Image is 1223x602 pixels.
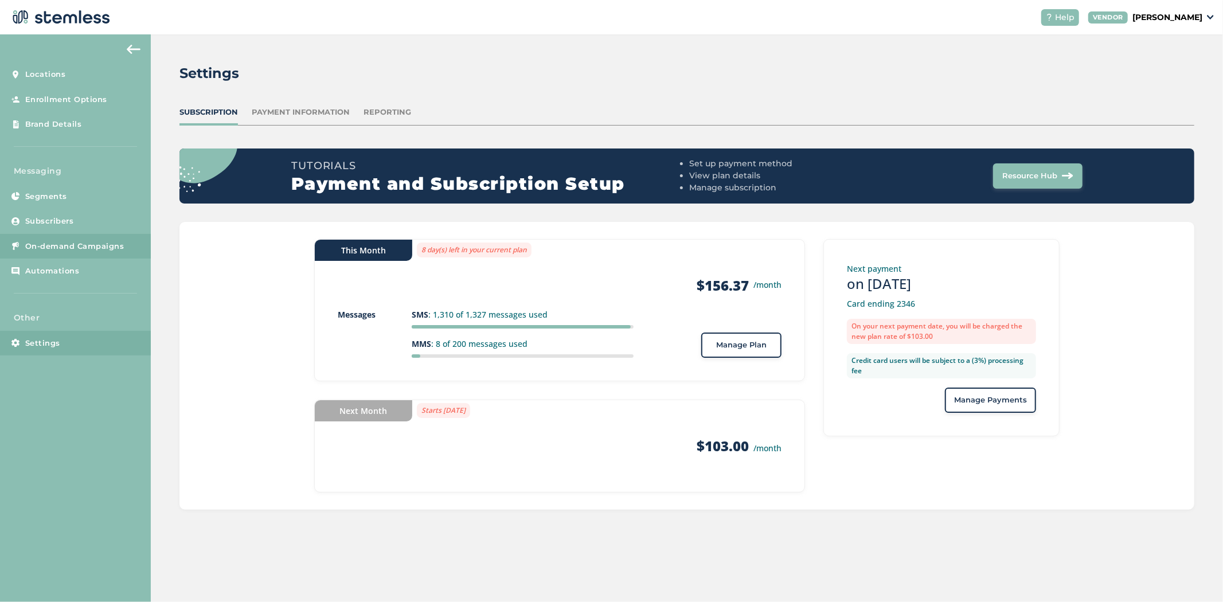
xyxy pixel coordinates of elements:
[847,353,1036,378] label: Credit card users will be subject to a (3%) processing fee
[252,107,350,118] div: Payment Information
[412,309,428,320] strong: SMS
[25,338,60,349] span: Settings
[412,308,634,320] p: : 1,310 of 1,327 messages used
[689,182,884,194] li: Manage subscription
[338,308,412,320] p: Messages
[291,174,685,194] h2: Payment and Subscription Setup
[689,170,884,182] li: View plan details
[1088,11,1128,24] div: VENDOR
[954,394,1027,406] span: Manage Payments
[25,119,82,130] span: Brand Details
[716,339,767,351] span: Manage Plan
[25,216,74,227] span: Subscribers
[847,298,1036,310] p: Card ending 2346
[315,240,412,261] div: This Month
[25,191,67,202] span: Segments
[847,263,1036,275] p: Next payment
[993,163,1083,189] button: Resource Hub
[417,403,470,418] label: Starts [DATE]
[1166,547,1223,602] iframe: Chat Widget
[1207,15,1214,19] img: icon_down-arrow-small-66adaf34.svg
[25,69,66,80] span: Locations
[701,333,782,358] button: Manage Plan
[127,45,140,54] img: icon-arrow-back-accent-c549486e.svg
[697,276,749,295] strong: $156.37
[179,63,239,84] h2: Settings
[412,338,431,349] strong: MMS
[291,158,685,174] h3: Tutorials
[1046,14,1053,21] img: icon-help-white-03924b79.svg
[1055,11,1074,24] span: Help
[945,388,1036,413] button: Manage Payments
[753,443,782,454] small: /month
[25,94,107,105] span: Enrollment Options
[1002,170,1057,182] span: Resource Hub
[412,338,634,350] p: : 8 of 200 messages used
[753,279,782,291] small: /month
[179,107,238,118] div: Subscription
[315,400,412,421] div: Next Month
[847,319,1036,344] label: On your next payment date, you will be charged the new plan rate of $103.00
[25,241,124,252] span: On-demand Campaigns
[689,158,884,170] li: Set up payment method
[364,107,411,118] div: Reporting
[25,265,80,277] span: Automations
[417,243,532,257] label: 8 day(s) left in your current plan
[9,6,110,29] img: logo-dark-0685b13c.svg
[162,110,237,191] img: circle_dots-9438f9e3.svg
[847,275,1036,293] h3: on [DATE]
[697,436,749,455] strong: $103.00
[1132,11,1202,24] p: [PERSON_NAME]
